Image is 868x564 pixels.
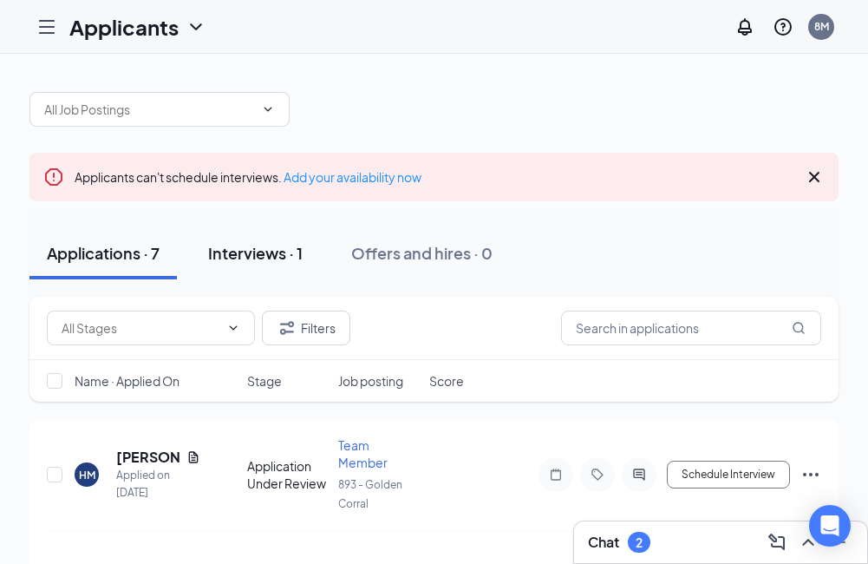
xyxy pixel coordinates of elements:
div: HM [79,468,95,482]
svg: Tag [587,468,608,482]
svg: Note [545,468,566,482]
svg: ChevronDown [226,321,240,335]
svg: ChevronUp [798,532,819,553]
svg: QuestionInfo [773,16,793,37]
svg: ChevronDown [186,16,206,37]
input: All Job Postings [44,100,254,119]
svg: Document [186,450,200,464]
a: Add your availability now [284,169,421,185]
div: Offers and hires · 0 [351,242,493,264]
svg: Ellipses [800,464,821,485]
svg: ComposeMessage [767,532,787,553]
svg: Error [43,167,64,187]
div: Interviews · 1 [208,242,303,264]
input: All Stages [62,318,219,338]
span: Applicants can't schedule interviews. [75,169,421,185]
div: Applications · 7 [47,242,160,264]
div: Open Intercom Messenger [809,505,851,547]
input: Search in applications [561,311,821,345]
span: Team Member [338,437,388,470]
div: 8M [814,19,829,34]
svg: Notifications [734,16,755,37]
svg: ChevronDown [261,102,275,116]
span: Name · Applied On [75,372,179,390]
span: Job posting [338,372,403,390]
button: ComposeMessage [763,528,791,556]
span: 893 - Golden Corral [338,478,402,510]
svg: ActiveChat [629,468,649,482]
svg: Filter [277,318,297,338]
h3: Chat [588,533,619,552]
button: Schedule Interview [667,461,790,489]
div: Applied on [DATE] [116,467,200,502]
div: 2 [636,535,643,550]
button: ChevronUp [794,528,822,556]
div: Application Under Review [247,457,328,492]
svg: Cross [804,167,825,187]
h5: [PERSON_NAME] [116,448,179,467]
svg: MagnifyingGlass [792,321,806,335]
span: Stage [247,372,282,390]
button: Filter Filters [262,311,350,345]
svg: Hamburger [36,16,57,37]
h1: Applicants [69,12,179,42]
span: Score [429,372,464,390]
